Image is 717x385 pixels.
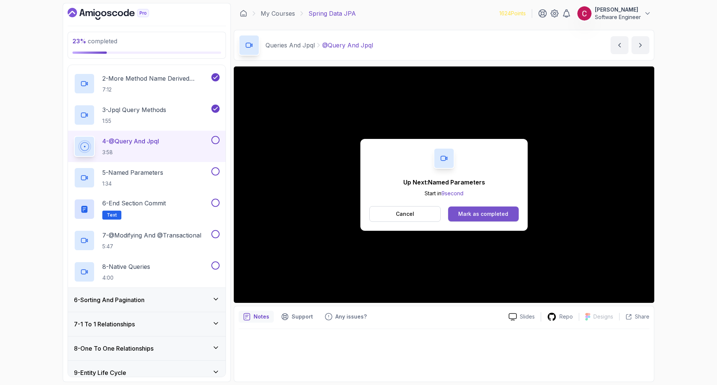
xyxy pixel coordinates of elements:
[102,105,166,114] p: 3 - Jpql Query Methods
[68,8,166,20] a: Dashboard
[74,167,220,188] button: 5-Named Parameters1:34
[102,74,210,83] p: 2 - More Method Name Derived Queries
[577,6,651,21] button: user profile image[PERSON_NAME]Software Engineer
[261,9,295,18] a: My Courses
[72,37,86,45] span: 23 %
[74,230,220,251] button: 7-@Modifying And @Transactional5:47
[292,313,313,320] p: Support
[403,190,485,197] p: Start in
[102,117,166,125] p: 1:55
[68,336,226,360] button: 8-One To One Relationships
[635,313,649,320] p: Share
[102,180,163,187] p: 1:34
[74,320,135,329] h3: 7 - 1 To 1 Relationships
[595,6,641,13] p: [PERSON_NAME]
[631,36,649,54] button: next content
[499,10,526,17] p: 1624 Points
[254,313,269,320] p: Notes
[559,313,573,320] p: Repo
[74,73,220,94] button: 2-More Method Name Derived Queries7:12
[234,66,654,303] iframe: 4 - @Query and JPQL
[308,9,356,18] p: Spring Data JPA
[102,243,201,250] p: 5:47
[266,41,315,50] p: Queries And Jpql
[448,207,519,221] button: Mark as completed
[102,199,166,208] p: 6 - End Section Commit
[541,312,579,322] a: Repo
[74,368,126,377] h3: 9 - Entity Life Cycle
[577,6,592,21] img: user profile image
[72,37,117,45] span: completed
[102,137,159,146] p: 4 - @Query And Jpql
[369,206,441,222] button: Cancel
[102,274,150,282] p: 4:00
[68,312,226,336] button: 7-1 To 1 Relationships
[240,10,247,17] a: Dashboard
[441,190,463,196] span: 9 second
[320,311,371,323] button: Feedback button
[503,313,541,321] a: Slides
[335,313,367,320] p: Any issues?
[74,344,153,353] h3: 8 - One To One Relationships
[102,86,210,93] p: 7:12
[593,313,613,320] p: Designs
[611,36,628,54] button: previous content
[68,361,226,385] button: 9-Entity Life Cycle
[107,212,117,218] span: Text
[458,210,508,218] div: Mark as completed
[322,41,373,50] p: @Query And Jpql
[102,262,150,271] p: 8 - Native Queries
[74,199,220,220] button: 6-End Section CommitText
[102,168,163,177] p: 5 - Named Parameters
[277,311,317,323] button: Support button
[74,105,220,125] button: 3-Jpql Query Methods1:55
[74,295,145,304] h3: 6 - Sorting And Pagination
[102,231,201,240] p: 7 - @Modifying And @Transactional
[74,136,220,157] button: 4-@Query And Jpql3:58
[102,149,159,156] p: 3:58
[239,311,274,323] button: notes button
[619,313,649,320] button: Share
[396,210,414,218] p: Cancel
[74,261,220,282] button: 8-Native Queries4:00
[595,13,641,21] p: Software Engineer
[68,288,226,312] button: 6-Sorting And Pagination
[520,313,535,320] p: Slides
[403,178,485,187] p: Up Next: Named Parameters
